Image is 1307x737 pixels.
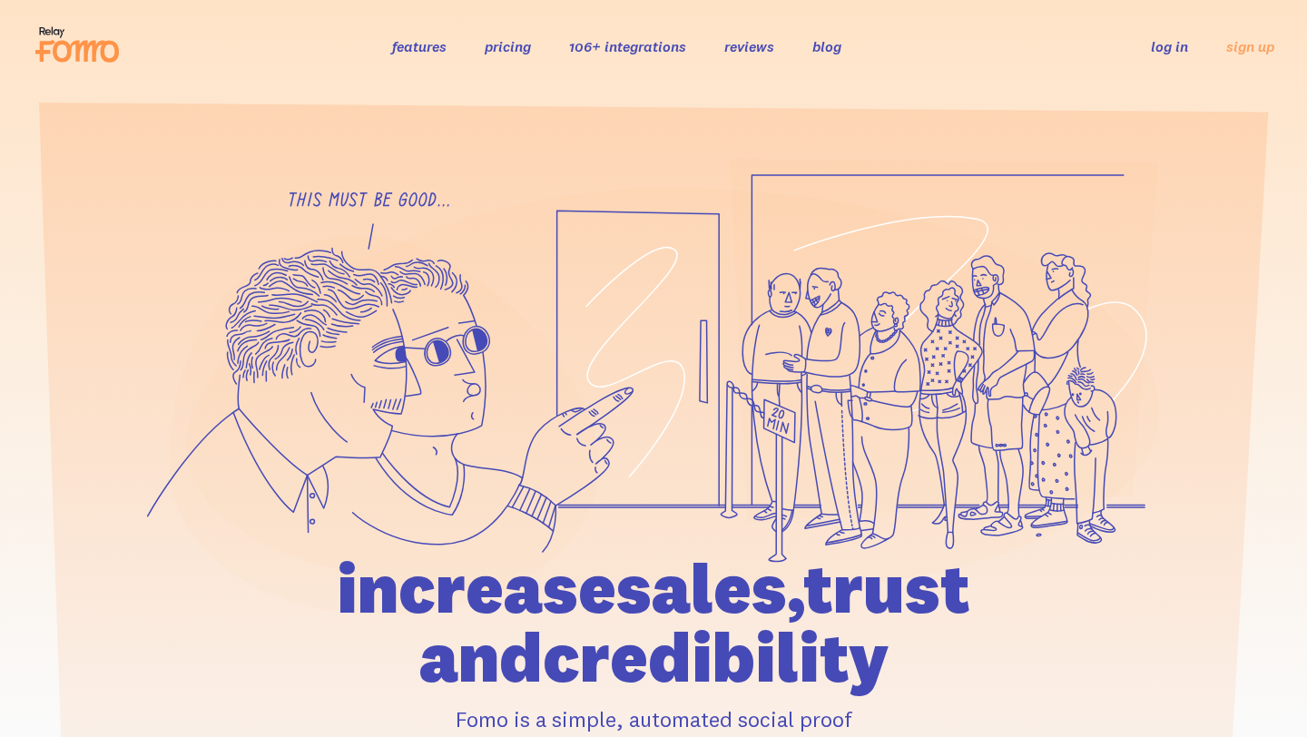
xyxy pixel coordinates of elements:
[1151,37,1188,55] a: log in
[485,37,531,55] a: pricing
[392,37,447,55] a: features
[812,37,841,55] a: blog
[569,37,686,55] a: 106+ integrations
[1226,37,1274,56] a: sign up
[724,37,774,55] a: reviews
[233,554,1074,692] h1: increase sales, trust and credibility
